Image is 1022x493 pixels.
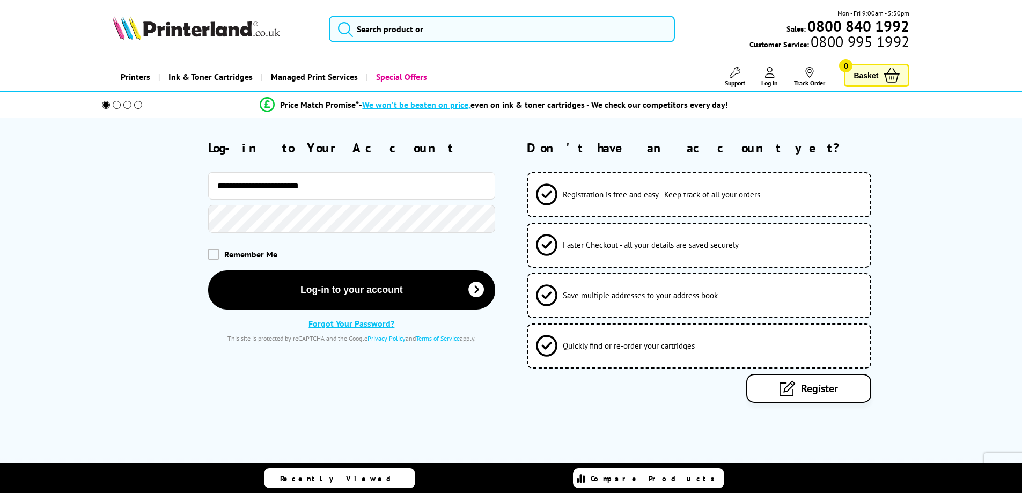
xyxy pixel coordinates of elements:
span: 0800 995 1992 [809,36,909,47]
span: Ink & Toner Cartridges [168,63,253,91]
span: Remember Me [224,249,277,260]
div: This site is protected by reCAPTCHA and the Google and apply. [208,334,495,342]
a: Terms of Service [416,334,460,342]
a: Managed Print Services [261,63,366,91]
span: Register [801,381,838,395]
a: Support [725,67,745,87]
span: Save multiple addresses to your address book [563,290,718,300]
a: Printers [113,63,158,91]
a: Ink & Toner Cartridges [158,63,261,91]
a: Forgot Your Password? [308,318,394,329]
b: 0800 840 1992 [807,16,909,36]
span: Compare Products [591,474,720,483]
span: Log In [761,79,778,87]
span: 0 [839,59,852,72]
span: Registration is free and easy - Keep track of all your orders [563,189,760,200]
span: Mon - Fri 9:00am - 5:30pm [837,8,909,18]
a: Basket 0 [844,64,909,87]
a: Track Order [794,67,825,87]
button: Log-in to your account [208,270,495,310]
img: Printerland Logo [113,16,280,40]
span: Support [725,79,745,87]
a: Compare Products [573,468,724,488]
div: - even on ink & toner cartridges - We check our competitors every day! [359,99,728,110]
span: Faster Checkout - all your details are saved securely [563,240,739,250]
input: Search product or [329,16,675,42]
a: Privacy Policy [367,334,406,342]
a: Recently Viewed [264,468,415,488]
span: Sales: [786,24,806,34]
span: Basket [854,68,878,83]
span: Quickly find or re-order your cartridges [563,341,695,351]
h2: Don't have an account yet? [527,139,909,156]
a: Special Offers [366,63,435,91]
span: We won’t be beaten on price, [362,99,470,110]
a: Log In [761,67,778,87]
h2: Log-in to Your Account [208,139,495,156]
span: Customer Service: [749,36,909,49]
a: 0800 840 1992 [806,21,909,31]
span: Recently Viewed [280,474,402,483]
span: Price Match Promise* [280,99,359,110]
li: modal_Promise [87,95,901,114]
a: Printerland Logo [113,16,316,42]
a: Register [746,374,871,403]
